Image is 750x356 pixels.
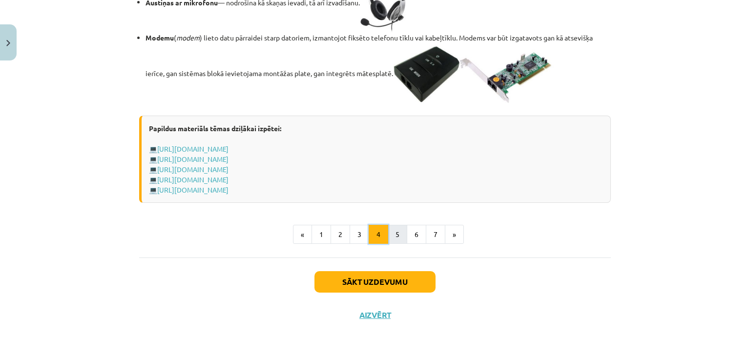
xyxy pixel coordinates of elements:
a: [URL][DOMAIN_NAME] [157,175,229,184]
button: Sākt uzdevumu [314,271,436,293]
button: 5 [388,225,407,244]
button: 3 [350,225,369,244]
a: [URL][DOMAIN_NAME] [157,165,229,174]
button: 7 [426,225,445,244]
a: [URL][DOMAIN_NAME] [157,144,229,153]
a: [URL][DOMAIN_NAME] [157,155,229,163]
button: 2 [331,225,350,244]
button: Aizvērt [356,310,394,320]
button: 1 [312,225,331,244]
button: « [293,225,312,244]
em: modem [176,33,200,42]
button: 6 [407,225,426,244]
strong: Papildus materiāls tēmas dziļākai izpētei: [149,124,281,133]
div: 💻 💻 💻 💻 💻 [139,116,611,203]
nav: Page navigation example [139,225,611,244]
a: [URL][DOMAIN_NAME] [157,185,229,194]
button: » [445,225,464,244]
img: icon-close-lesson-0947bae3869378f0d4975bcd49f059093ad1ed9edebbc8119c70593378902aed.svg [6,40,10,46]
strong: Modemu [146,33,174,42]
button: 4 [369,225,388,244]
li: ( ) lieto datu pārraidei starp datoriem, izmantojot fiksēto telefonu tīklu vai kabeļtīklu. Modems... [146,33,611,106]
